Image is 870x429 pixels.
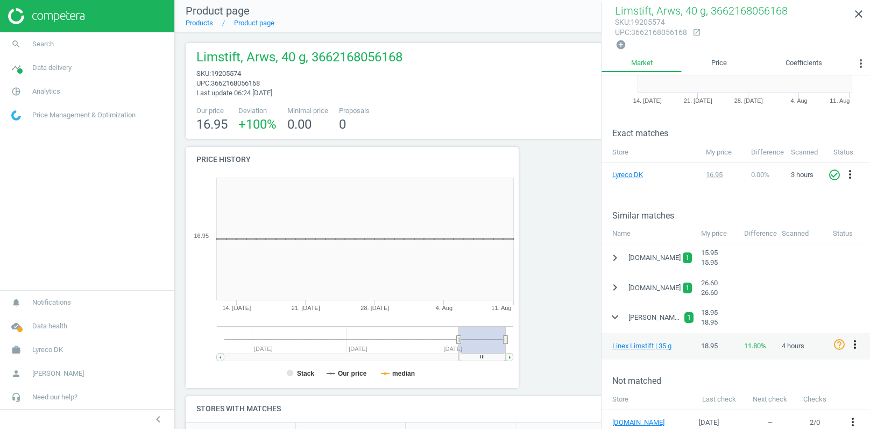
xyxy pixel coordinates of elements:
[196,69,211,78] span: sku :
[612,342,671,350] a: Linex Limstift | 35 g
[615,4,788,17] span: Limstift, Arws, 40 g, 3662168056168
[436,305,452,311] tspan: 4. Aug
[152,413,165,426] i: chevron_left
[6,387,26,407] i: headset_mic
[734,97,763,104] tspan: 28. [DATE]
[751,171,769,179] span: 0.00 %
[186,147,519,172] h4: Price history
[701,249,718,266] span: 15.95 15.95
[828,142,870,163] th: Status
[196,89,272,97] span: Last update 06:24 [DATE]
[338,370,367,377] tspan: Our price
[701,142,746,163] th: My price
[846,416,859,428] i: more_vert
[791,97,808,104] tspan: 4. Aug
[339,106,370,116] span: Proposals
[287,106,328,116] span: Minimal price
[684,97,712,104] tspan: 21. [DATE]
[612,170,666,180] a: Lyreco DK
[605,248,625,268] button: chevron_right
[628,313,682,322] span: [PERSON_NAME][DOMAIN_NAME]
[612,418,677,427] a: [DOMAIN_NAME]
[32,87,60,96] span: Analytics
[744,342,766,350] span: 11.80 %
[628,283,681,293] span: [DOMAIN_NAME]
[687,312,691,323] span: 1
[609,311,621,323] i: expand_more
[701,308,718,326] span: 18.95 18.95
[6,292,26,313] i: notifications
[776,223,827,243] div: Scanned
[6,58,26,78] i: timeline
[782,341,804,351] span: 4 hours
[696,336,739,356] div: 18.95
[8,8,84,24] img: ajHJNr6hYgQAAAAASUVORK5CYII=
[287,117,312,132] span: 0.00
[196,117,228,132] span: 16.95
[234,19,274,27] a: Product page
[615,28,629,37] span: upc
[6,316,26,336] i: cloud_done
[32,321,67,331] span: Data health
[852,54,870,76] button: more_vert
[746,142,786,163] th: Difference
[791,171,814,179] span: 3 hours
[628,253,681,263] span: [DOMAIN_NAME]
[615,27,687,38] div: : 3662168056168
[612,128,870,138] h3: Exact matches
[491,305,511,311] tspan: 11. Aug
[612,210,870,221] h3: Similar matches
[194,233,209,239] text: 16.95
[6,363,26,384] i: person
[615,18,629,26] span: sku
[844,168,857,181] i: more_vert
[848,338,861,352] button: more_vert
[222,305,251,311] tspan: 14. [DATE]
[699,418,719,426] span: [DATE]
[605,307,625,327] button: expand_more
[615,17,687,27] div: : 19205574
[796,390,834,410] th: Checks
[739,223,776,243] div: Difference
[852,8,865,20] i: close
[186,4,250,17] span: Product page
[612,376,870,386] h3: Not matched
[392,370,415,377] tspan: median
[32,298,71,307] span: Notifications
[616,39,626,50] i: add_circle
[186,396,859,421] h4: Stores with matches
[32,369,84,378] span: [PERSON_NAME]
[685,283,689,293] span: 1
[32,345,63,355] span: Lyreco DK
[6,340,26,360] i: work
[32,39,54,49] span: Search
[687,28,701,38] a: open_in_new
[6,34,26,54] i: search
[211,79,260,87] span: 3662168056168
[602,223,696,243] div: Name
[833,338,846,351] i: help_outline
[11,110,21,121] img: wGWNvw8QSZomAAAAABJRU5ErkJggg==
[830,97,850,104] tspan: 11. Aug
[854,57,867,70] i: more_vert
[694,390,744,410] th: Last check
[827,223,867,243] div: Status
[238,117,277,132] span: +100 %
[844,168,857,182] button: more_vert
[32,392,77,402] span: Need our help?
[186,19,213,27] a: Products
[685,252,689,263] span: 1
[32,110,136,120] span: Price Management & Optimization
[682,54,756,73] a: Price
[196,106,228,116] span: Our price
[602,142,701,163] th: Store
[633,97,662,104] tspan: 14. [DATE]
[706,170,741,180] div: 16.95
[292,305,320,311] tspan: 21. [DATE]
[828,168,841,181] i: check_circle_outline
[32,63,72,73] span: Data delivery
[6,81,26,102] i: pie_chart_outlined
[602,54,682,73] a: Market
[756,54,852,73] a: Coefficients
[615,39,627,51] button: add_circle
